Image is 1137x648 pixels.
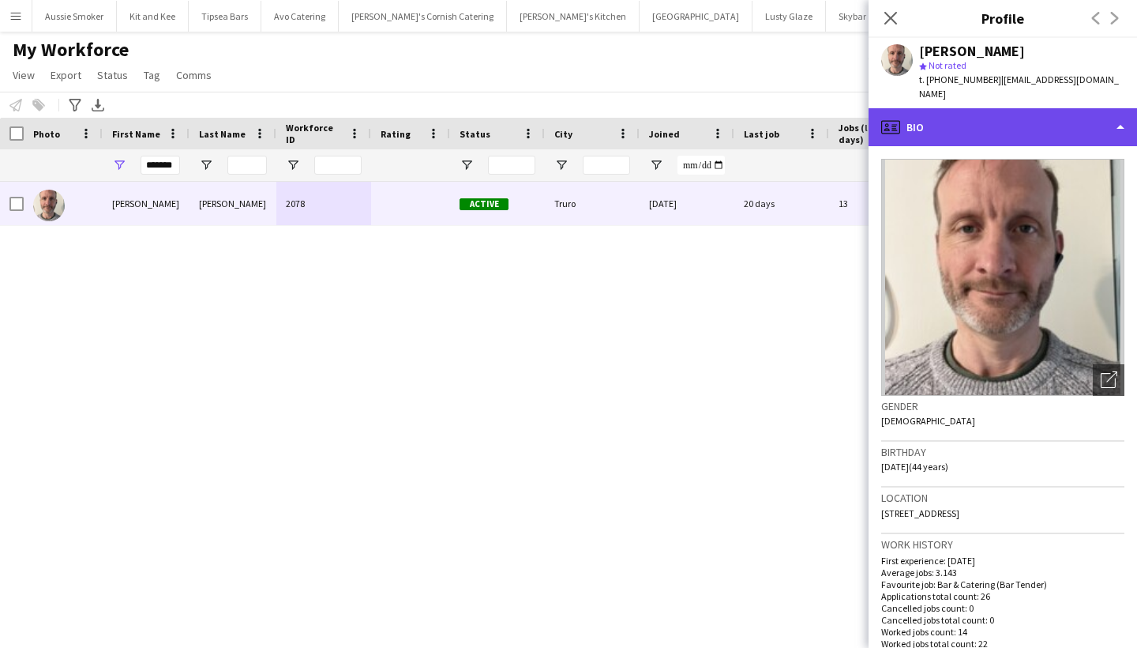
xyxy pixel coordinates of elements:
p: First experience: [DATE] [881,555,1124,567]
span: [DEMOGRAPHIC_DATA] [881,415,975,427]
input: Joined Filter Input [677,156,725,175]
span: Status [97,68,128,82]
button: [PERSON_NAME]'s Kitchen [507,1,640,32]
span: Rating [381,128,411,140]
div: 20 days [734,182,829,225]
div: [PERSON_NAME] [103,182,189,225]
button: Open Filter Menu [112,158,126,172]
p: Favourite job: Bar & Catering (Bar Tender) [881,578,1124,590]
span: | [EMAIL_ADDRESS][DOMAIN_NAME] [919,73,1119,100]
span: First Name [112,128,160,140]
button: Tipsea Bars [189,1,261,32]
span: Tag [144,68,160,82]
div: [DATE] [640,182,734,225]
span: Status [460,128,490,140]
button: Open Filter Menu [286,158,300,172]
div: Bio [869,108,1137,146]
span: Active [460,198,508,210]
a: Export [44,65,88,85]
span: Joined [649,128,680,140]
span: Workforce ID [286,122,343,145]
span: View [13,68,35,82]
p: Average jobs: 3.143 [881,567,1124,578]
div: [PERSON_NAME] [189,182,276,225]
div: 2078 [276,182,371,225]
h3: Work history [881,537,1124,552]
span: [STREET_ADDRESS] [881,507,959,519]
a: Status [91,65,134,85]
a: Comms [170,65,218,85]
a: Tag [137,65,167,85]
div: [PERSON_NAME] [919,44,1025,58]
button: Skybar [826,1,880,32]
input: Workforce ID Filter Input [314,156,362,175]
span: Last Name [199,128,246,140]
span: Comms [176,68,212,82]
button: Kit and Kee [117,1,189,32]
a: View [6,65,41,85]
input: First Name Filter Input [141,156,180,175]
span: t. [PHONE_NUMBER] [919,73,1001,85]
div: Truro [545,182,640,225]
input: City Filter Input [583,156,630,175]
span: City [554,128,572,140]
img: Crew avatar or photo [881,159,1124,396]
app-action-btn: Advanced filters [66,96,84,115]
span: My Workforce [13,38,129,62]
button: Lusty Glaze [752,1,826,32]
button: Open Filter Menu [649,158,663,172]
button: [PERSON_NAME]'s Cornish Catering [339,1,507,32]
p: Worked jobs count: 14 [881,626,1124,638]
button: [GEOGRAPHIC_DATA] [640,1,752,32]
span: Export [51,68,81,82]
button: Open Filter Menu [554,158,568,172]
span: Not rated [929,59,966,71]
h3: Profile [869,8,1137,28]
input: Last Name Filter Input [227,156,267,175]
span: Last job [744,128,779,140]
p: Cancelled jobs total count: 0 [881,614,1124,626]
h3: Location [881,491,1124,505]
span: Photo [33,128,60,140]
input: Status Filter Input [488,156,535,175]
span: [DATE] (44 years) [881,461,948,473]
div: Open photos pop-in [1093,364,1124,396]
p: Cancelled jobs count: 0 [881,602,1124,614]
img: Richard James [33,190,65,221]
span: Jobs (last 90 days) [839,122,903,145]
h3: Birthday [881,445,1124,459]
h3: Gender [881,399,1124,413]
app-action-btn: Export XLSX [88,96,107,115]
button: Open Filter Menu [460,158,474,172]
p: Applications total count: 26 [881,590,1124,602]
button: Aussie Smoker [32,1,117,32]
div: 13 [829,182,932,225]
button: Avo Catering [261,1,339,32]
button: Open Filter Menu [199,158,213,172]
